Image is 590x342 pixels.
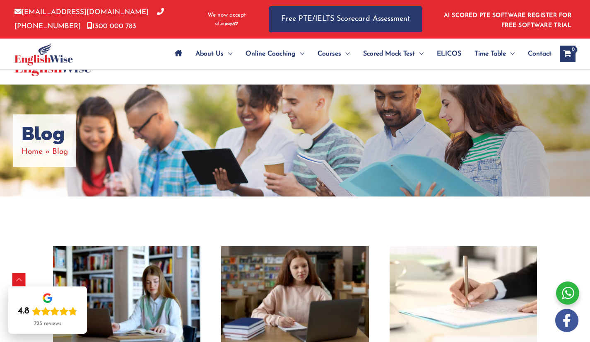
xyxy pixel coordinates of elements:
img: white-facebook.png [555,309,578,332]
img: cropped-ew-logo [14,43,73,65]
span: Menu Toggle [415,39,424,68]
span: Contact [528,39,551,68]
a: Scored Mock TestMenu Toggle [356,39,430,68]
span: Menu Toggle [506,39,515,68]
a: Home [22,148,43,156]
a: Contact [521,39,551,68]
span: Blog [52,148,68,156]
a: Free PTE/IELTS Scorecard Assessment [269,6,422,32]
span: We now accept [207,11,246,19]
a: CoursesMenu Toggle [311,39,356,68]
a: Time TableMenu Toggle [468,39,521,68]
span: ELICOS [437,39,461,68]
span: Scored Mock Test [363,39,415,68]
span: Online Coaching [246,39,296,68]
span: Menu Toggle [296,39,304,68]
img: Afterpay-Logo [215,22,238,26]
aside: Header Widget 1 [439,6,576,33]
span: Menu Toggle [341,39,350,68]
span: Menu Toggle [224,39,232,68]
a: 1300 000 783 [87,23,136,30]
a: [PHONE_NUMBER] [14,9,164,29]
a: About UsMenu Toggle [189,39,239,68]
div: 725 reviews [34,320,61,327]
a: Online CoachingMenu Toggle [239,39,311,68]
a: ELICOS [430,39,468,68]
span: Courses [318,39,341,68]
a: View Shopping Cart, empty [560,46,576,62]
div: Rating: 4.8 out of 5 [18,306,77,317]
h1: Blog [22,123,68,145]
span: About Us [195,39,224,68]
a: AI SCORED PTE SOFTWARE REGISTER FOR FREE SOFTWARE TRIAL [444,12,572,29]
nav: Site Navigation: Main Menu [168,39,551,68]
span: Time Table [474,39,506,68]
div: 4.8 [18,306,29,317]
nav: Breadcrumbs [22,145,68,159]
a: [EMAIL_ADDRESS][DOMAIN_NAME] [14,9,149,16]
